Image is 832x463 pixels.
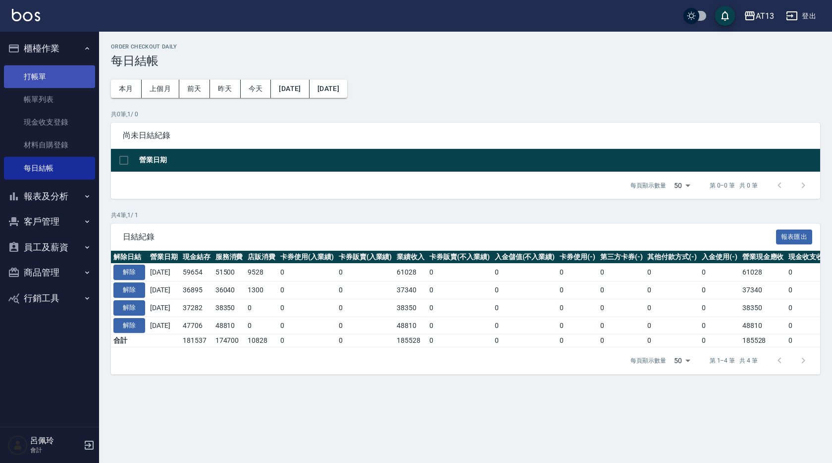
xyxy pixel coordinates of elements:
td: 59654 [180,264,213,281]
td: 1300 [245,281,278,299]
img: Person [8,435,28,455]
img: Logo [12,9,40,21]
button: [DATE] [310,80,347,98]
td: 0 [245,299,278,317]
td: 51500 [213,264,246,281]
button: 行銷工具 [4,285,95,311]
p: 共 0 筆, 1 / 0 [111,110,820,119]
button: 解除 [113,282,145,298]
td: 0 [645,299,699,317]
button: 報表匯出 [776,230,813,245]
th: 其他付款方式(-) [645,251,699,264]
td: 0 [645,317,699,334]
th: 解除日結 [111,251,148,264]
td: 0 [336,299,395,317]
td: 0 [427,264,492,281]
p: 每頁顯示數量 [630,356,666,365]
a: 現金收支登錄 [4,111,95,134]
button: 櫃檯作業 [4,36,95,61]
td: 0 [598,317,645,334]
div: 50 [670,347,694,374]
td: 48810 [394,317,427,334]
td: 0 [598,299,645,317]
td: 37340 [394,281,427,299]
h5: 呂佩玲 [30,436,81,446]
td: 38350 [740,299,786,317]
button: 商品管理 [4,260,95,285]
button: 昨天 [210,80,241,98]
td: [DATE] [148,299,180,317]
td: [DATE] [148,317,180,334]
button: 前天 [179,80,210,98]
th: 卡券販賣(入業績) [336,251,395,264]
td: 0 [336,334,395,347]
td: 0 [598,264,645,281]
th: 營業現金應收 [740,251,786,264]
td: 0 [278,299,336,317]
span: 日結紀錄 [123,232,776,242]
th: 卡券販賣(不入業績) [427,251,492,264]
td: 47706 [180,317,213,334]
td: 185528 [394,334,427,347]
td: 0 [278,334,336,347]
button: 本月 [111,80,142,98]
td: 0 [245,317,278,334]
td: 合計 [111,334,148,347]
th: 服務消費 [213,251,246,264]
td: 174700 [213,334,246,347]
td: 0 [427,299,492,317]
a: 每日結帳 [4,157,95,180]
p: 會計 [30,446,81,455]
a: 打帳單 [4,65,95,88]
td: 38350 [394,299,427,317]
td: 0 [699,281,740,299]
td: 185528 [740,334,786,347]
button: 今天 [241,80,271,98]
td: 9528 [245,264,278,281]
td: 36040 [213,281,246,299]
h3: 每日結帳 [111,54,820,68]
p: 每頁顯示數量 [630,181,666,190]
td: 0 [557,264,598,281]
td: 0 [492,281,558,299]
td: 0 [699,264,740,281]
td: 38350 [213,299,246,317]
td: 0 [699,317,740,334]
button: AT13 [740,6,778,26]
td: [DATE] [148,264,180,281]
p: 共 4 筆, 1 / 1 [111,211,820,220]
td: 37340 [740,281,786,299]
button: 客戶管理 [4,209,95,234]
td: 0 [492,334,558,347]
a: 報表匯出 [776,231,813,241]
th: 卡券使用(入業績) [278,251,336,264]
button: 解除 [113,265,145,280]
th: 現金結存 [180,251,213,264]
button: 員工及薪資 [4,234,95,260]
div: 50 [670,172,694,199]
td: 0 [336,317,395,334]
td: 48810 [213,317,246,334]
span: 尚未日結紀錄 [123,131,808,140]
td: 0 [278,317,336,334]
td: 0 [699,299,740,317]
th: 營業日期 [148,251,180,264]
th: 入金使用(-) [699,251,740,264]
td: 0 [699,334,740,347]
td: 0 [645,281,699,299]
button: 上個月 [142,80,179,98]
td: 0 [278,264,336,281]
td: 61028 [394,264,427,281]
td: 0 [557,317,598,334]
td: 0 [557,299,598,317]
td: 0 [492,317,558,334]
th: 第三方卡券(-) [598,251,645,264]
th: 業績收入 [394,251,427,264]
td: 0 [278,281,336,299]
td: 0 [557,281,598,299]
th: 卡券使用(-) [557,251,598,264]
td: 37282 [180,299,213,317]
button: 登出 [782,7,820,25]
td: 0 [645,334,699,347]
td: 0 [336,264,395,281]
